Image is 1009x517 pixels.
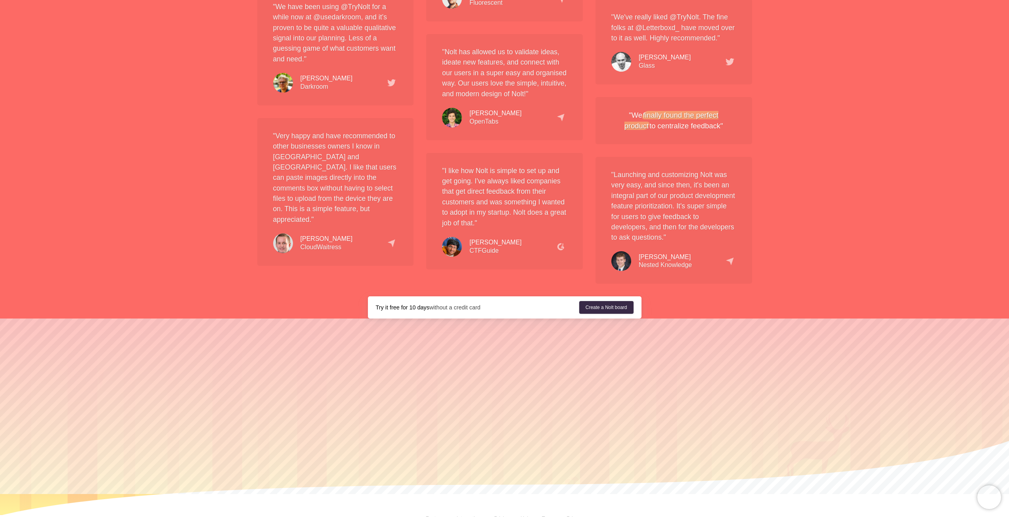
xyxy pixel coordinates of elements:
[301,235,353,243] div: [PERSON_NAME]
[442,47,567,99] p: "Nolt has allowed us to validate ideas, ideate new features, and connect with our users in a supe...
[611,52,631,72] img: testimonial-tomwatson.c8c24550f9.jpg
[977,485,1001,509] iframe: Chatra live chat
[639,53,691,70] div: Glass
[469,238,522,255] div: CTFGuide
[301,235,353,252] div: CloudWaitress
[611,251,631,271] img: testimonial-kevin.7f980a5c3c.jpg
[557,242,565,251] img: g2.cb6f757962.png
[469,238,522,247] div: [PERSON_NAME]
[273,131,398,225] p: "Very happy and have recommended to other businesses owners I know in [GEOGRAPHIC_DATA] and [GEOG...
[726,58,734,65] img: testimonial-tweet.366304717c.png
[387,79,396,86] img: testimonial-tweet.366304717c.png
[557,113,565,122] img: capterra.78f6e3bf33.png
[273,73,293,93] img: testimonial-jasper.06455394a6.jpg
[639,53,691,62] div: [PERSON_NAME]
[611,170,736,243] p: "Launching and customizing Nolt was very easy, and since then, it's been an integral part of our ...
[273,2,398,64] p: "We have been using @TryNolt for a while now at @usedarkroom, and it’s proven to be quite a valua...
[387,239,396,247] img: capterra.78f6e3bf33.png
[624,111,718,130] em: finally found the perfect product
[273,233,293,253] img: testimonial-christopher.57c50d1362.jpg
[469,109,522,118] div: [PERSON_NAME]
[639,253,692,261] div: [PERSON_NAME]
[442,237,462,257] img: testimonial-pranav.6c855e311b.jpg
[469,109,522,126] div: OpenTabs
[639,253,692,270] div: Nested Knowledge
[726,257,734,265] img: capterra.78f6e3bf33.png
[579,301,634,314] a: Create a Nolt board
[611,110,736,132] div: "We to centralize feedback"
[442,166,567,228] p: "I like how Nolt is simple to set up and get going. I've always liked companies that get direct f...
[376,303,579,311] div: without a credit card
[376,304,429,311] strong: Try it free for 10 days
[442,108,462,128] img: testimonial-umberto.2540ef7933.jpg
[301,74,353,83] div: [PERSON_NAME]
[301,74,353,91] div: Darkroom
[611,12,736,43] p: "We've really liked @TryNolt. The fine folks at @Letterboxd_ have moved over to it as well. Highl...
